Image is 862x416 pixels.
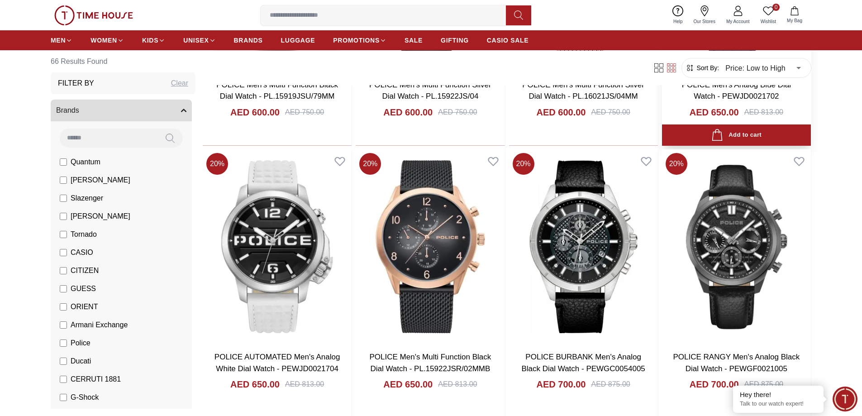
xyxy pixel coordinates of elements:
a: GIFTING [441,32,469,48]
input: CASIO [60,249,67,256]
div: AED 750.00 [438,107,477,118]
input: ORIENT [60,303,67,311]
a: Help [668,4,688,27]
span: SALE [405,36,423,45]
span: My Bag [783,17,806,24]
input: Police [60,339,67,347]
span: Tornado [71,229,97,240]
span: Sort By: [695,63,719,72]
span: GIFTING [441,36,469,45]
span: ORIENT [71,301,98,312]
span: 20 % [666,153,687,175]
input: GUESS [60,285,67,292]
a: WOMEN [90,32,124,48]
h4: AED 600.00 [230,106,280,119]
a: POLICE AUTOMATED Men's Analog White Dial Watch - PEWJD0021704 [214,353,340,373]
span: 20 % [513,153,534,175]
span: [PERSON_NAME] [71,175,130,186]
span: 0 [772,4,780,11]
span: 20 % [359,153,381,175]
input: [PERSON_NAME] [60,213,67,220]
span: LUGGAGE [281,36,315,45]
a: POLICE BURBANK Men's Analog Black Dial Watch - PEWGC0054005 [521,353,645,373]
a: CASIO SALE [487,32,529,48]
a: POLICE RANGY Men's Analog Black Dial Watch - PEWGF0021005 [673,353,800,373]
button: Sort By: [686,63,719,72]
input: CITIZEN [60,267,67,274]
span: WOMEN [90,36,117,45]
span: CASIO [71,247,93,258]
h4: AED 700.00 [690,378,739,391]
span: CITIZEN [71,265,99,276]
img: POLICE BURBANK Men's Analog Black Dial Watch - PEWGC0054005 [509,149,658,344]
h4: AED 650.00 [230,378,280,391]
span: Wishlist [757,18,780,25]
div: Price: Low to High [719,55,807,81]
h4: AED 600.00 [537,106,586,119]
h3: Filter By [58,78,94,89]
span: My Account [723,18,753,25]
div: Clear [171,78,188,89]
a: LUGGAGE [281,32,315,48]
span: Armani Exchange [71,320,128,330]
div: AED 875.00 [744,379,783,390]
button: My Bag [781,5,808,26]
a: Our Stores [688,4,721,27]
span: Ducati [71,356,91,367]
div: AED 750.00 [285,107,324,118]
span: Brands [56,105,79,116]
h4: AED 600.00 [383,106,433,119]
div: AED 813.00 [744,107,783,118]
span: BRANDS [234,36,263,45]
h4: AED 650.00 [383,378,433,391]
input: Quantum [60,158,67,166]
img: ... [54,5,133,25]
span: Police [71,338,90,349]
span: PROMOTIONS [333,36,380,45]
span: G-Shock [71,392,99,403]
div: AED 813.00 [438,379,477,390]
span: Quantum [71,157,100,167]
input: G-Shock [60,394,67,401]
h4: AED 700.00 [537,378,586,391]
input: Armani Exchange [60,321,67,329]
a: PROMOTIONS [333,32,386,48]
img: POLICE RANGY Men's Analog Black Dial Watch - PEWGF0021005 [662,149,811,344]
input: Slazenger [60,195,67,202]
h4: AED 650.00 [690,106,739,119]
div: Hey there! [740,390,817,399]
input: [PERSON_NAME] [60,177,67,184]
span: MEN [51,36,66,45]
span: CASIO SALE [487,36,529,45]
a: BRANDS [234,32,263,48]
input: Ducati [60,358,67,365]
div: AED 750.00 [591,107,630,118]
img: POLICE Men's Multi Function Black Dial Watch - PL.15922JSR/02MMB [356,149,505,344]
input: CERRUTI 1881 [60,376,67,383]
span: 20 % [206,153,228,175]
button: Brands [51,100,192,121]
a: UNISEX [183,32,215,48]
span: GUESS [71,283,96,294]
a: SALE [405,32,423,48]
div: Chat Widget [833,387,857,411]
a: 0Wishlist [755,4,781,27]
span: KIDS [142,36,158,45]
a: MEN [51,32,72,48]
input: Tornado [60,231,67,238]
img: POLICE AUTOMATED Men's Analog White Dial Watch - PEWJD0021704 [203,149,352,344]
div: AED 875.00 [591,379,630,390]
div: AED 813.00 [285,379,324,390]
span: UNISEX [183,36,209,45]
a: KIDS [142,32,165,48]
div: Add to cart [711,129,762,141]
a: POLICE Men's Multi Function Black Dial Watch - PL.15922JSR/02MMB [370,353,491,373]
span: Our Stores [690,18,719,25]
p: Talk to our watch expert! [740,400,817,408]
span: Help [670,18,686,25]
button: Add to cart [662,124,811,146]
